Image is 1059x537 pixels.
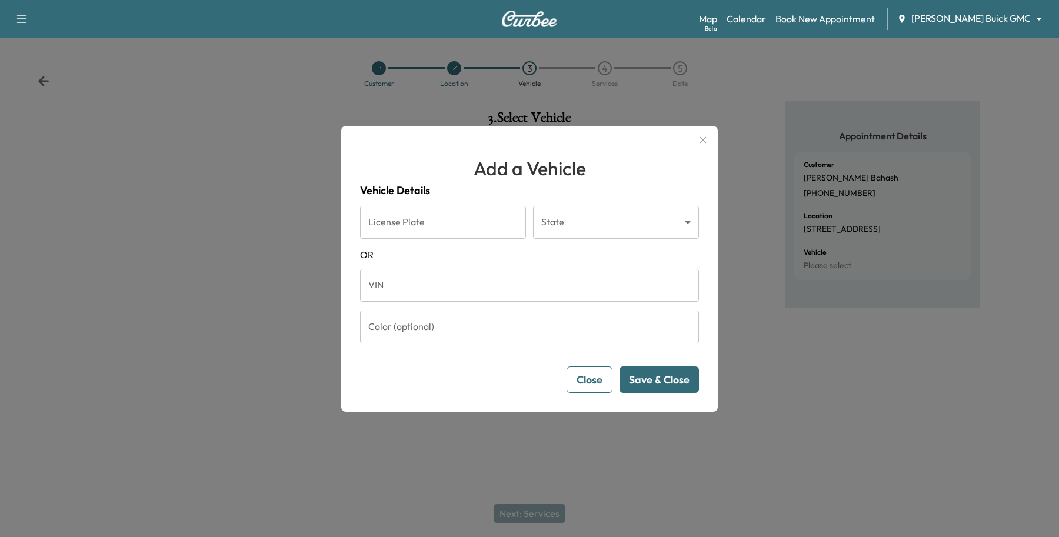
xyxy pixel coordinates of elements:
button: Save & Close [620,366,699,393]
span: OR [360,248,699,262]
button: Close [567,366,612,393]
a: Calendar [727,12,766,26]
h4: Vehicle Details [360,182,699,199]
img: Curbee Logo [501,11,558,27]
a: MapBeta [699,12,717,26]
div: Beta [705,24,717,33]
span: [PERSON_NAME] Buick GMC [911,12,1031,25]
h1: Add a Vehicle [360,154,699,182]
a: Book New Appointment [775,12,875,26]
